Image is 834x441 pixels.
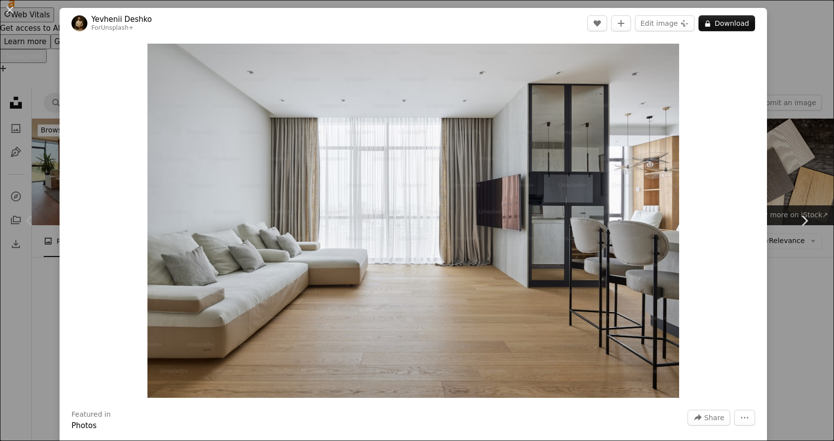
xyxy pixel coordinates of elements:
button: Share this image [688,410,730,426]
a: Unsplash+ [101,24,134,31]
a: Yevhenii Deshko [91,14,152,24]
button: Zoom in on this image [147,44,679,398]
h3: Featured in [71,410,111,420]
img: a living room filled with furniture and a flat screen tv [147,44,679,398]
span: Share [704,410,724,425]
button: More Actions [734,410,755,426]
img: Go to Yevhenii Deshko's profile [71,15,87,31]
div: For [91,24,152,32]
a: Next [774,173,834,268]
button: Download [698,15,755,31]
button: Like [587,15,607,31]
button: Edit image [635,15,695,31]
a: Photos [71,421,97,430]
button: Add to Collection [611,15,631,31]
